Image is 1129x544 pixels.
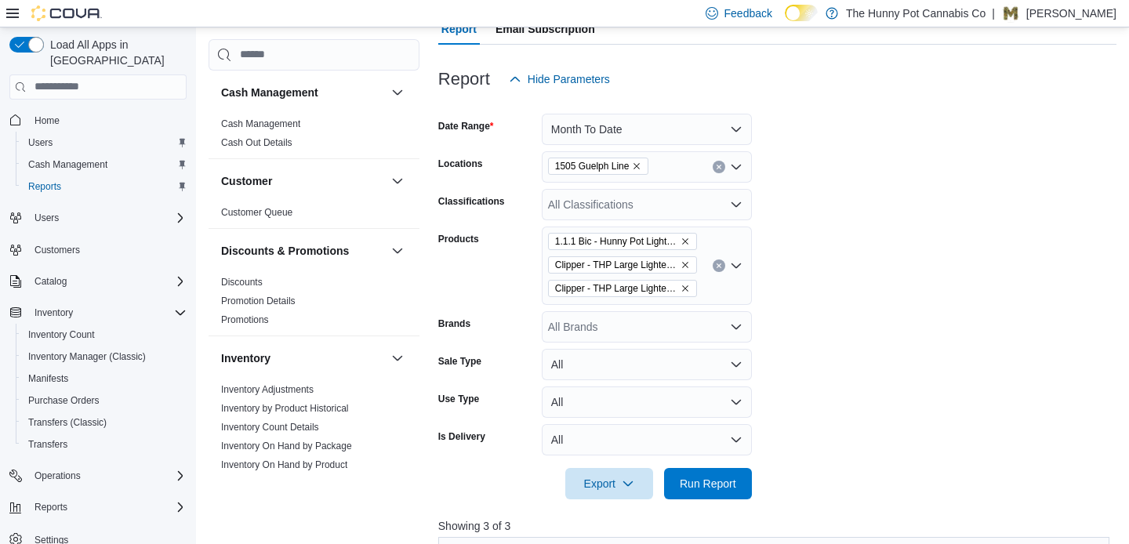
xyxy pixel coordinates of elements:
[221,85,318,100] h3: Cash Management
[846,4,986,23] p: The Hunny Pot Cannabis Co
[22,325,101,344] a: Inventory Count
[221,314,269,325] a: Promotions
[28,328,95,341] span: Inventory Count
[28,111,187,130] span: Home
[28,136,53,149] span: Users
[548,158,649,175] span: 1505 Guelph Line
[28,466,87,485] button: Operations
[34,212,59,224] span: Users
[388,83,407,102] button: Cash Management
[22,325,187,344] span: Inventory Count
[22,133,59,152] a: Users
[548,280,697,297] span: Clipper - THP Large Lighter - Neon Assorted
[548,256,697,274] span: Clipper - THP Large Lighter - Assorted
[221,477,316,490] span: Inventory Transactions
[209,203,419,228] div: Customer
[28,498,74,517] button: Reports
[28,241,86,259] a: Customers
[438,430,485,443] label: Is Delivery
[22,177,67,196] a: Reports
[28,498,187,517] span: Reports
[221,137,292,148] a: Cash Out Details
[22,413,113,432] a: Transfers (Classic)
[44,37,187,68] span: Load All Apps in [GEOGRAPHIC_DATA]
[22,435,187,454] span: Transfers
[22,155,114,174] a: Cash Management
[785,5,818,21] input: Dark Mode
[438,120,494,132] label: Date Range
[28,209,187,227] span: Users
[713,161,725,173] button: Clear input
[565,468,653,499] button: Export
[438,518,1116,534] p: Showing 3 of 3
[34,501,67,513] span: Reports
[3,496,193,518] button: Reports
[3,238,193,261] button: Customers
[28,466,187,485] span: Operations
[28,111,66,130] a: Home
[28,272,73,291] button: Catalog
[730,161,742,173] button: Open list of options
[3,109,193,132] button: Home
[16,412,193,433] button: Transfers (Classic)
[22,155,187,174] span: Cash Management
[221,243,349,259] h3: Discounts & Promotions
[16,346,193,368] button: Inventory Manager (Classic)
[16,368,193,390] button: Manifests
[221,403,349,414] a: Inventory by Product Historical
[28,372,68,385] span: Manifests
[221,440,352,452] span: Inventory On Hand by Package
[548,233,697,250] span: 1.1.1 Bic - Hunny Pot Lighter - Assorted
[16,132,193,154] button: Users
[221,421,319,433] span: Inventory Count Details
[542,114,752,145] button: Month To Date
[3,270,193,292] button: Catalog
[681,284,690,293] button: Remove Clipper - THP Large Lighter - Neon Assorted from selection in this group
[388,349,407,368] button: Inventory
[528,71,610,87] span: Hide Parameters
[730,198,742,211] button: Open list of options
[16,324,193,346] button: Inventory Count
[34,306,73,319] span: Inventory
[221,276,263,288] span: Discounts
[221,383,314,396] span: Inventory Adjustments
[555,257,677,273] span: Clipper - THP Large Lighter - Assorted
[221,136,292,149] span: Cash Out Details
[22,177,187,196] span: Reports
[16,154,193,176] button: Cash Management
[555,234,677,249] span: 1.1.1 Bic - Hunny Pot Lighter - Assorted
[632,161,641,171] button: Remove 1505 Guelph Line from selection in this group
[441,13,477,45] span: Report
[438,158,483,170] label: Locations
[221,85,385,100] button: Cash Management
[503,63,616,95] button: Hide Parameters
[34,244,80,256] span: Customers
[34,275,67,288] span: Catalog
[388,241,407,260] button: Discounts & Promotions
[209,114,419,158] div: Cash Management
[221,459,347,470] a: Inventory On Hand by Product
[22,369,187,388] span: Manifests
[221,118,300,130] span: Cash Management
[221,478,316,489] a: Inventory Transactions
[438,317,470,330] label: Brands
[221,173,385,189] button: Customer
[575,468,644,499] span: Export
[16,433,193,455] button: Transfers
[992,4,995,23] p: |
[3,465,193,487] button: Operations
[555,281,677,296] span: Clipper - THP Large Lighter - Neon Assorted
[22,347,152,366] a: Inventory Manager (Classic)
[31,5,102,21] img: Cova
[730,259,742,272] button: Open list of options
[28,416,107,429] span: Transfers (Classic)
[221,206,292,219] span: Customer Queue
[22,391,106,410] a: Purchase Orders
[22,369,74,388] a: Manifests
[438,233,479,245] label: Products
[28,438,67,451] span: Transfers
[34,114,60,127] span: Home
[221,384,314,395] a: Inventory Adjustments
[542,386,752,418] button: All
